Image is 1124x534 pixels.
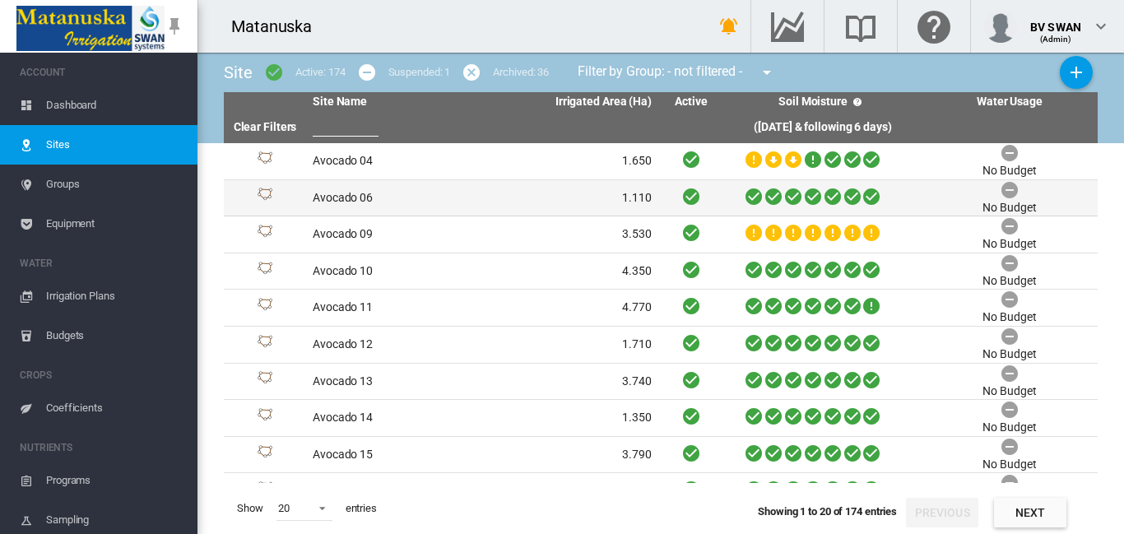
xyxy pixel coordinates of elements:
span: CROPS [20,362,184,388]
img: profile.jpg [984,10,1017,43]
span: Show [230,495,270,522]
button: Next [994,498,1066,527]
img: 1.svg [255,481,275,501]
md-icon: icon-help-circle [848,92,867,112]
button: Previous [906,498,978,527]
td: 2.900 [482,473,658,509]
div: Active: 174 [295,65,346,80]
span: Coefficients [46,388,184,428]
td: 4.350 [482,253,658,290]
tr: Site Id: 17427 Avocado 12 1.710 No Budget [224,327,1098,364]
tr: Site Id: 10188 Avocado 09 3.530 No Budget [224,216,1098,253]
div: No Budget [982,200,1036,216]
td: 1.350 [482,400,658,436]
th: Water Usage [922,92,1098,112]
img: 1.svg [255,445,275,465]
button: icon-menu-down [750,56,783,89]
button: Add New Site, define start date [1060,56,1093,89]
div: Archived: 36 [493,65,549,80]
td: Avocado 10 [306,253,482,290]
td: 3.790 [482,437,658,473]
span: ACCOUNT [20,59,184,86]
td: Avocado 06 [306,180,482,216]
span: Budgets [46,316,184,355]
div: No Budget [982,420,1036,436]
md-icon: icon-chevron-down [1091,16,1111,36]
div: Site Id: 17433 [230,408,300,428]
md-icon: icon-minus-circle [357,63,377,82]
img: 1.svg [255,262,275,281]
th: ([DATE] & following 6 days) [724,112,922,143]
div: No Budget [982,273,1036,290]
md-icon: icon-bell-ring [719,16,739,36]
td: 1.710 [482,327,658,363]
td: Avocado 16 [306,473,482,509]
th: Site Name [306,92,482,112]
span: Irrigation Plans [46,276,184,316]
span: Programs [46,461,184,500]
img: 1.svg [255,408,275,428]
span: WATER [20,250,184,276]
div: Site Id: 17436 [230,445,300,465]
div: 20 [278,502,290,514]
md-icon: icon-pin [165,16,184,36]
td: Avocado 11 [306,290,482,326]
md-icon: Click here for help [914,16,954,36]
td: Avocado 13 [306,364,482,400]
span: Sites [46,125,184,165]
div: No Budget [982,346,1036,363]
div: No Budget [982,383,1036,400]
tr: Site Id: 17433 Avocado 14 1.350 No Budget [224,400,1098,437]
div: Suspended: 1 [388,65,451,80]
img: 1.svg [255,371,275,391]
tr: Site Id: 17436 Avocado 15 3.790 No Budget [224,437,1098,474]
img: 1.svg [255,298,275,318]
td: 3.530 [482,216,658,253]
div: Site Id: 17439 [230,481,300,501]
div: No Budget [982,236,1036,253]
td: Avocado 14 [306,400,482,436]
tr: Site Id: 17424 Avocado 11 4.770 No Budget [224,290,1098,327]
div: BV SWAN [1030,12,1081,29]
tr: Site Id: 17439 Avocado 16 2.900 No Budget [224,473,1098,510]
md-icon: Search the knowledge base [841,16,880,36]
tr: Site Id: 17418 Avocado 06 1.110 No Budget [224,180,1098,217]
div: Site Id: 17427 [230,335,300,355]
a: Clear Filters [234,120,297,133]
td: Avocado 04 [306,143,482,179]
div: Site Id: 17418 [230,188,300,207]
img: Matanuska_LOGO.png [16,6,165,51]
span: Showing 1 to 20 of 174 entries [758,505,897,518]
md-icon: icon-cancel [462,63,481,82]
div: Site Id: 17424 [230,298,300,318]
div: Site Id: 10190 [230,151,300,171]
span: Equipment [46,204,184,244]
button: icon-bell-ring [713,10,745,43]
td: Avocado 12 [306,327,482,363]
td: 1.110 [482,180,658,216]
div: Site Id: 17421 [230,262,300,281]
td: 4.770 [482,290,658,326]
img: 1.svg [255,151,275,171]
tr: Site Id: 10190 Avocado 04 1.650 No Budget [224,143,1098,180]
span: entries [339,495,383,522]
th: Active [658,92,724,112]
th: Irrigated Area (Ha) [482,92,658,112]
md-icon: Go to the Data Hub [768,16,807,36]
img: 1.svg [255,225,275,244]
td: Avocado 15 [306,437,482,473]
div: Filter by Group: - not filtered - [565,56,788,89]
div: Site Id: 10188 [230,225,300,244]
div: Matanuska [231,15,327,38]
md-icon: icon-checkbox-marked-circle [264,63,284,82]
div: No Budget [982,309,1036,326]
span: Dashboard [46,86,184,125]
img: 1.svg [255,335,275,355]
tr: Site Id: 17430 Avocado 13 3.740 No Budget [224,364,1098,401]
td: 3.740 [482,364,658,400]
div: No Budget [982,163,1036,179]
img: 1.svg [255,188,275,207]
td: 1.650 [482,143,658,179]
td: Avocado 09 [306,216,482,253]
div: No Budget [982,457,1036,473]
